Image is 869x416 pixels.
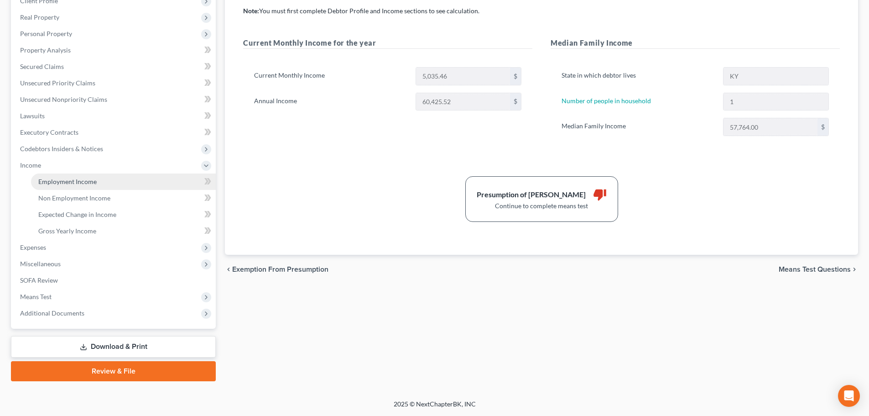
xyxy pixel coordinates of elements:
[20,13,59,21] span: Real Property
[20,145,103,153] span: Codebtors Insiders & Notices
[250,93,411,111] label: Annual Income
[510,93,521,111] div: $
[817,118,828,136] div: $
[20,161,41,169] span: Income
[723,68,828,85] input: State
[11,336,216,358] a: Download & Print
[20,79,95,87] span: Unsecured Priority Claims
[416,93,510,111] input: 0.00
[20,46,71,54] span: Property Analysis
[20,260,61,268] span: Miscellaneous
[13,272,216,289] a: SOFA Review
[779,266,858,273] button: Means Test Questions chevron_right
[13,91,216,108] a: Unsecured Nonpriority Claims
[551,37,840,49] h5: Median Family Income
[562,97,651,105] a: Number of people in household
[557,67,718,85] label: State in which debtor lives
[243,7,259,15] strong: Note:
[13,42,216,58] a: Property Analysis
[232,266,328,273] span: Exemption from Presumption
[38,227,96,235] span: Gross Yearly Income
[851,266,858,273] i: chevron_right
[31,174,216,190] a: Employment Income
[20,63,64,70] span: Secured Claims
[593,188,607,201] i: thumb_down
[13,58,216,75] a: Secured Claims
[477,201,607,211] div: Continue to complete means test
[225,266,232,273] i: chevron_left
[250,67,411,85] label: Current Monthly Income
[557,118,718,136] label: Median Family Income
[416,68,510,85] input: 0.00
[243,37,532,49] h5: Current Monthly Income for the year
[38,178,97,185] span: Employment Income
[31,206,216,223] a: Expected Change in Income
[11,361,216,381] a: Review & File
[31,190,216,206] a: Non Employment Income
[20,30,72,37] span: Personal Property
[225,266,328,273] button: chevron_left Exemption from Presumption
[243,6,840,16] p: You must first complete Debtor Profile and Income sections to see calculation.
[779,266,851,273] span: Means Test Questions
[723,93,828,111] input: --
[13,75,216,91] a: Unsecured Priority Claims
[477,190,586,200] div: Presumption of [PERSON_NAME]
[20,293,52,300] span: Means Test
[13,108,216,124] a: Lawsuits
[20,128,78,136] span: Executory Contracts
[20,309,84,317] span: Additional Documents
[38,194,110,202] span: Non Employment Income
[838,385,860,407] div: Open Intercom Messenger
[20,243,46,251] span: Expenses
[510,68,521,85] div: $
[20,276,58,284] span: SOFA Review
[20,112,45,120] span: Lawsuits
[723,118,817,136] input: 0.00
[13,124,216,141] a: Executory Contracts
[31,223,216,239] a: Gross Yearly Income
[38,211,116,218] span: Expected Change in Income
[20,95,107,103] span: Unsecured Nonpriority Claims
[175,400,695,416] div: 2025 © NextChapterBK, INC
